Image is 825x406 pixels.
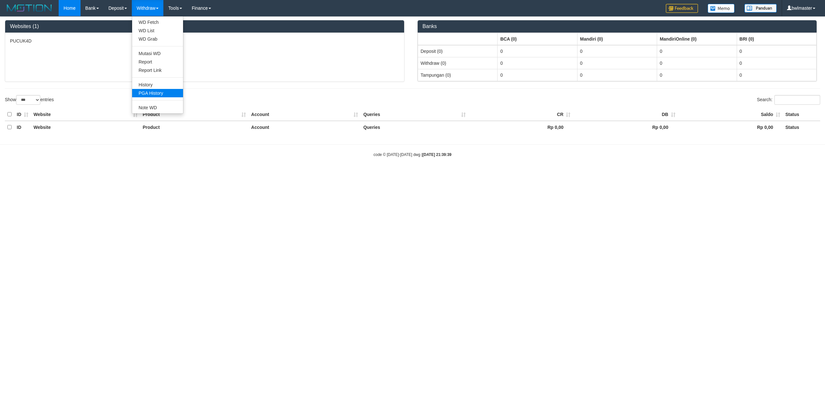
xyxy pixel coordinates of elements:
[678,108,783,121] th: Saldo
[737,57,816,69] td: 0
[418,33,498,45] th: Group: activate to sort column ascending
[361,108,468,121] th: Queries
[132,103,183,112] a: Note WD
[31,121,140,133] th: Website
[132,35,183,43] a: WD Grab
[132,26,183,35] a: WD List
[10,38,399,44] p: PUCUK4D
[418,45,498,57] td: Deposit (0)
[140,108,249,121] th: Product
[132,81,183,89] a: History
[31,108,140,121] th: Website
[678,121,783,133] th: Rp 0,00
[774,95,820,105] input: Search:
[498,69,577,81] td: 0
[468,108,573,121] th: CR
[468,121,573,133] th: Rp 0,00
[573,108,678,121] th: DB
[744,4,777,13] img: panduan.png
[16,95,40,105] select: Showentries
[498,33,577,45] th: Group: activate to sort column ascending
[757,95,820,105] label: Search:
[737,33,816,45] th: Group: activate to sort column ascending
[657,45,737,57] td: 0
[132,49,183,58] a: Mutasi WD
[737,45,816,57] td: 0
[5,3,54,13] img: MOTION_logo.png
[132,58,183,66] a: Report
[248,108,361,121] th: Account
[498,57,577,69] td: 0
[657,69,737,81] td: 0
[5,95,54,105] label: Show entries
[783,108,820,121] th: Status
[657,57,737,69] td: 0
[132,66,183,74] a: Report Link
[14,121,31,133] th: ID
[14,108,31,121] th: ID
[657,33,737,45] th: Group: activate to sort column ascending
[140,121,249,133] th: Product
[737,69,816,81] td: 0
[708,4,735,13] img: Button%20Memo.svg
[132,89,183,97] a: PGA History
[418,57,498,69] td: Withdraw (0)
[248,121,361,133] th: Account
[666,4,698,13] img: Feedback.jpg
[577,33,657,45] th: Group: activate to sort column ascending
[498,45,577,57] td: 0
[577,69,657,81] td: 0
[374,152,451,157] small: code © [DATE]-[DATE] dwg |
[132,18,183,26] a: WD Fetch
[577,57,657,69] td: 0
[783,121,820,133] th: Status
[422,152,451,157] strong: [DATE] 21:39:39
[10,24,399,29] h3: Websites (1)
[418,69,498,81] td: Tampungan (0)
[422,24,812,29] h3: Banks
[361,121,468,133] th: Queries
[573,121,678,133] th: Rp 0,00
[577,45,657,57] td: 0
